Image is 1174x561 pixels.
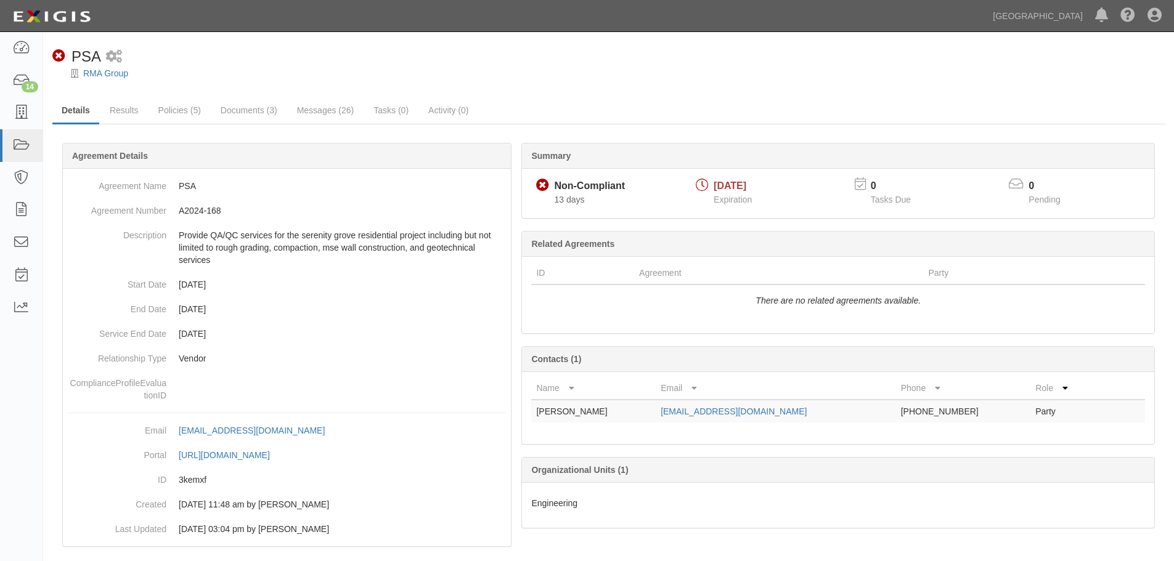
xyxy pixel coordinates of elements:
div: [EMAIL_ADDRESS][DOMAIN_NAME] [179,424,325,437]
dt: ID [68,467,166,486]
dt: ComplianceProfileEvaluationID [68,371,166,402]
dt: Email [68,418,166,437]
div: Non-Compliant [554,179,625,193]
span: PSA [71,48,101,65]
p: 0 [1029,179,1075,193]
th: Role [1030,377,1096,400]
span: Since 10/01/2025 [554,195,584,204]
dd: [DATE] 03:04 pm by [PERSON_NAME] [68,517,506,541]
dt: Created [68,492,166,511]
img: logo-5460c22ac91f19d4615b14bd174203de0afe785f0fc80cf4dbbc73dc1793850b.png [9,6,94,28]
i: There are no related agreements available. [756,296,921,305]
dd: [DATE] [68,297,506,321]
th: ID [531,262,634,285]
a: RMA Group [83,68,128,78]
a: [EMAIL_ADDRESS][DOMAIN_NAME] [179,426,338,435]
th: Party [923,262,1090,285]
b: Agreement Details [72,151,148,161]
a: Tasks (0) [364,98,418,123]
b: Contacts (1) [531,354,581,364]
th: Agreement [634,262,923,285]
a: Policies (5) [149,98,210,123]
dd: PSA [68,174,506,198]
dt: Portal [68,443,166,461]
a: [URL][DOMAIN_NAME] [179,450,283,460]
i: Non-Compliant [52,50,65,63]
dt: Description [68,223,166,241]
div: 14 [22,81,38,92]
span: Tasks Due [871,195,911,204]
i: Help Center - Complianz [1120,9,1135,23]
b: Related Agreements [531,239,614,249]
b: Organizational Units (1) [531,465,628,475]
dt: Relationship Type [68,346,166,365]
dd: A2024-168 [68,198,506,223]
dt: Service End Date [68,321,166,340]
dt: Agreement Name [68,174,166,192]
a: Results [100,98,148,123]
i: 2 scheduled workflows [106,50,122,63]
b: Summary [531,151,571,161]
td: [PERSON_NAME] [531,400,656,422]
th: Phone [896,377,1030,400]
a: [EMAIL_ADDRESS][DOMAIN_NAME] [661,406,807,416]
td: Party [1030,400,1096,422]
div: PSA [52,46,101,67]
p: 0 [871,179,926,193]
a: Documents (3) [211,98,287,123]
span: Pending [1029,195,1060,204]
dd: [DATE] [68,321,506,346]
a: [GEOGRAPHIC_DATA] [987,4,1089,28]
th: Email [656,377,896,400]
span: Engineering [531,498,577,508]
i: Non-Compliant [536,179,549,192]
a: Details [52,98,99,124]
dd: [DATE] 11:48 am by [PERSON_NAME] [68,492,506,517]
dt: Start Date [68,272,166,291]
p: Provide QA/QC services for the serenity grove residential project including but not limited to ro... [179,229,506,266]
th: Name [531,377,656,400]
a: Activity (0) [419,98,478,123]
span: [DATE] [714,180,746,191]
td: [PHONE_NUMBER] [896,400,1030,422]
dt: Agreement Number [68,198,166,217]
dd: [DATE] [68,272,506,297]
dt: End Date [68,297,166,315]
dd: Vendor [68,346,506,371]
span: Expiration [714,195,752,204]
dt: Last Updated [68,517,166,535]
a: Messages (26) [288,98,364,123]
dd: 3kemxf [68,467,506,492]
